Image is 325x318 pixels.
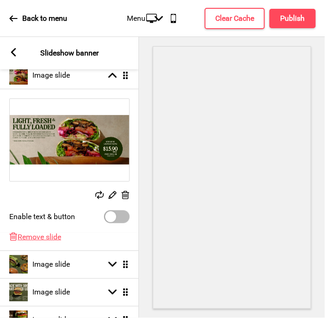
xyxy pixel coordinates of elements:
[10,99,129,181] img: Image
[9,212,75,221] label: Enable text & button
[18,232,61,241] span: Remove slide
[215,13,254,24] h4: Clear Cache
[32,287,70,297] h4: Image slide
[118,5,172,32] div: Menu
[9,6,67,31] a: Back to menu
[281,13,305,24] h4: Publish
[22,13,67,24] p: Back to menu
[32,259,70,269] h4: Image slide
[40,48,99,58] p: Slideshow banner
[205,8,265,29] button: Clear Cache
[269,9,316,28] button: Publish
[32,70,70,80] h4: Image slide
